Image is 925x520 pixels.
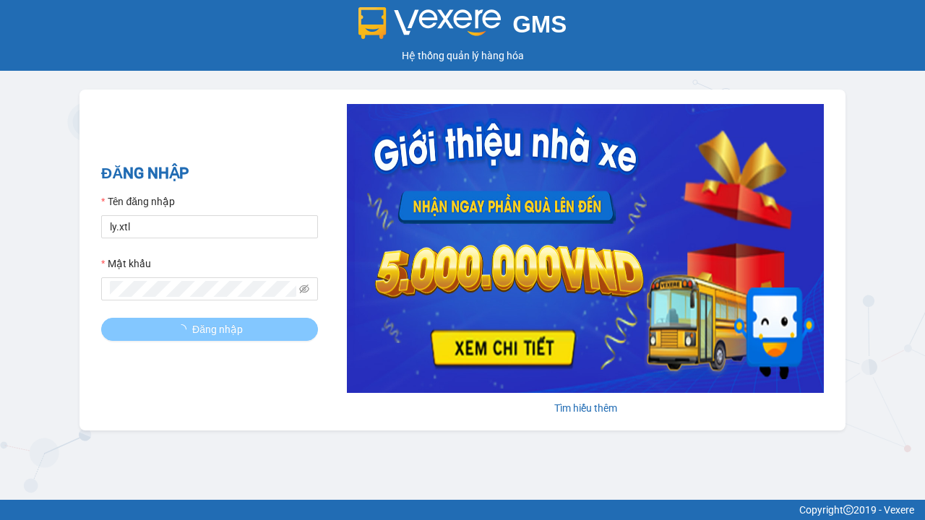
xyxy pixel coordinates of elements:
button: Đăng nhập [101,318,318,341]
span: GMS [512,11,567,38]
label: Tên đăng nhập [101,194,175,209]
div: Copyright 2019 - Vexere [11,502,914,518]
img: logo 2 [358,7,502,39]
img: banner-0 [347,104,824,393]
span: Đăng nhập [192,321,243,337]
span: eye-invisible [299,284,309,294]
a: GMS [358,22,567,33]
input: Tên đăng nhập [101,215,318,238]
span: copyright [843,505,853,515]
input: Mật khẩu [110,281,296,297]
div: Hệ thống quản lý hàng hóa [4,48,921,64]
span: loading [176,324,192,334]
h2: ĐĂNG NHẬP [101,162,318,186]
div: Tìm hiểu thêm [347,400,824,416]
label: Mật khẩu [101,256,151,272]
